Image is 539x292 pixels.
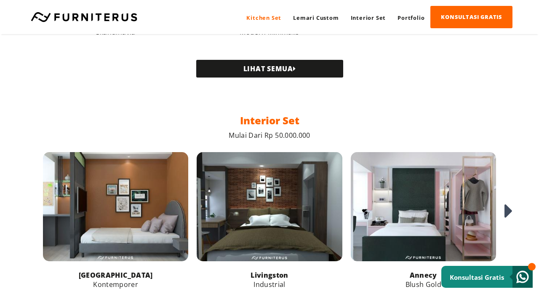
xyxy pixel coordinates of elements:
p: [GEOGRAPHIC_DATA] [43,271,188,280]
a: Lemari Custom [287,6,344,29]
p: Kontemporer [43,280,188,289]
p: Mulai Dari Rp 50.000.000 [43,131,496,140]
a: KONSULTASI GRATIS [430,6,512,28]
h2: Interior Set [43,113,496,127]
a: Kitchen Set [240,6,287,29]
p: Annecy [351,271,496,280]
p: Blush Gold [351,280,496,289]
a: LIHAT SEMUA [196,60,343,78]
a: Konsultasi Gratis [441,266,533,288]
a: Interior Set [345,6,392,29]
p: Livingston [197,271,342,280]
small: Konsultasi Gratis [450,273,504,281]
p: Industrial [197,280,342,289]
a: Portfolio [392,6,430,29]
